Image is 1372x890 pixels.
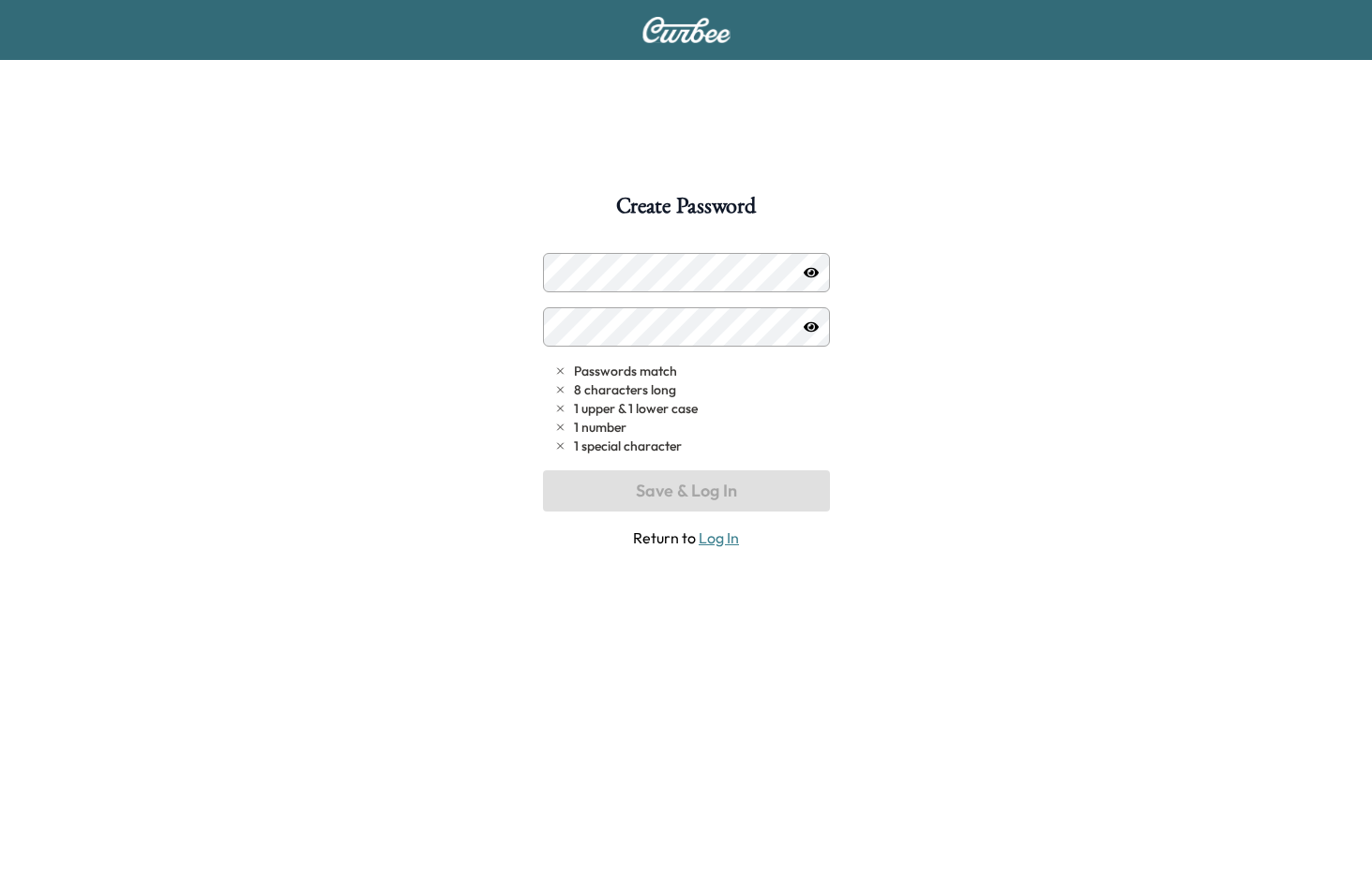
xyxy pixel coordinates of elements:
span: Return to [543,527,830,549]
span: 8 characters long [574,380,676,399]
span: 1 special character [574,437,682,455]
img: Curbee Logo [641,17,731,43]
h1: Create Password [616,195,755,227]
a: Log In [699,528,739,547]
span: Passwords match [574,362,677,380]
span: 1 upper & 1 lower case [574,399,698,418]
span: 1 number [574,418,626,437]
